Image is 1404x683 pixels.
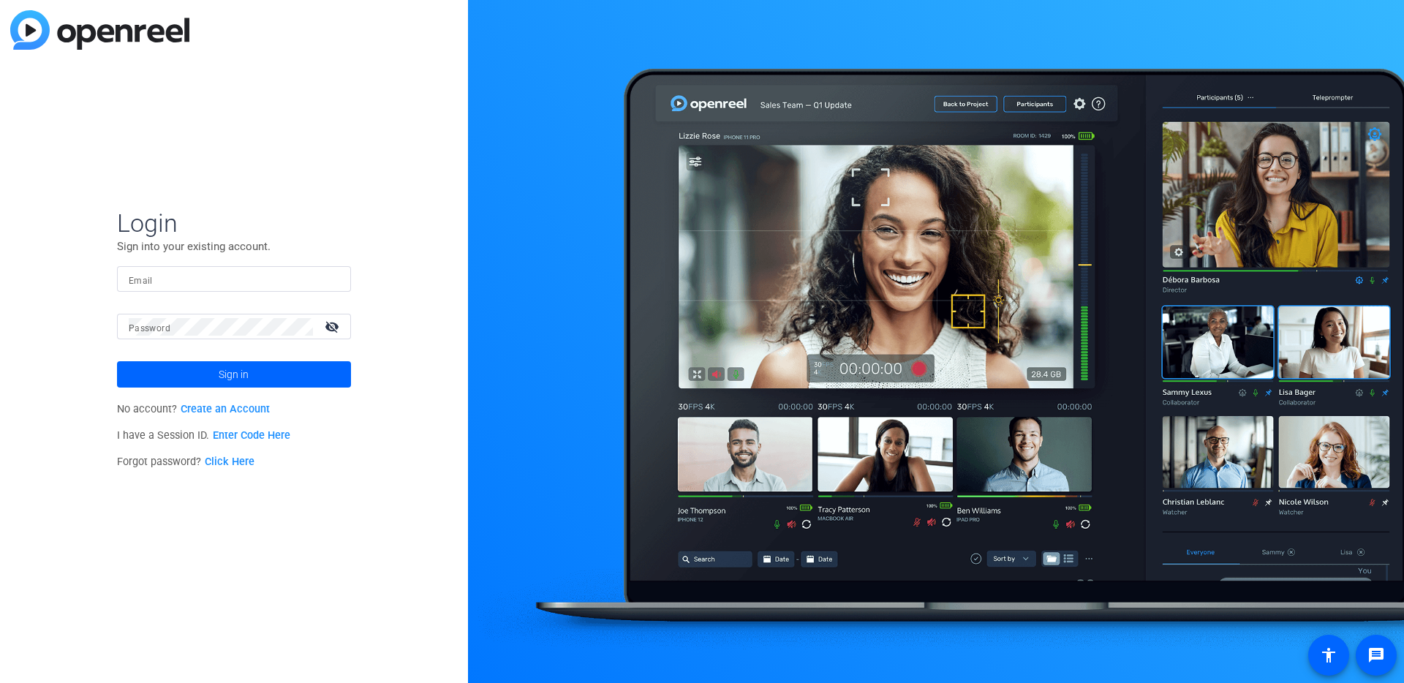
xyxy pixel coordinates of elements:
[1367,646,1385,664] mat-icon: message
[205,456,254,468] a: Click Here
[117,429,290,442] span: I have a Session ID.
[129,271,339,288] input: Enter Email Address
[117,208,351,238] span: Login
[129,323,170,333] mat-label: Password
[219,356,249,393] span: Sign in
[181,403,270,415] a: Create an Account
[117,403,270,415] span: No account?
[213,429,290,442] a: Enter Code Here
[129,276,153,286] mat-label: Email
[316,316,351,337] mat-icon: visibility_off
[1320,646,1337,664] mat-icon: accessibility
[117,456,254,468] span: Forgot password?
[117,361,351,388] button: Sign in
[10,10,189,50] img: blue-gradient.svg
[117,238,351,254] p: Sign into your existing account.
